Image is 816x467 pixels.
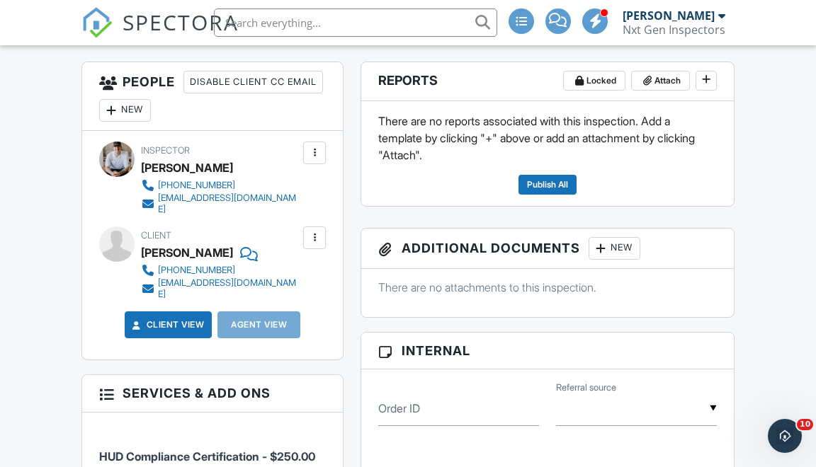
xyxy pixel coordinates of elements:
img: The Best Home Inspection Software - Spectora [81,7,113,38]
input: Search everything... [214,8,497,37]
a: [EMAIL_ADDRESS][DOMAIN_NAME] [141,277,300,300]
label: Order ID [378,400,420,416]
a: Client View [130,318,205,332]
h3: Services & Add ons [82,375,343,412]
label: Referral source [556,381,616,394]
h3: People [82,62,343,131]
a: [EMAIL_ADDRESS][DOMAIN_NAME] [141,192,300,215]
div: [EMAIL_ADDRESS][DOMAIN_NAME] [158,277,300,300]
a: [PHONE_NUMBER] [141,178,300,192]
div: [PERSON_NAME] [141,157,233,178]
span: Inspector [141,145,190,156]
div: Nxt Gen Inspectors [623,23,725,37]
h3: Internal [361,333,734,369]
a: [PHONE_NUMBER] [141,263,300,277]
span: Client [141,230,171,241]
span: SPECTORA [123,7,239,37]
span: 10 [797,419,813,430]
span: HUD Compliance Certification - $250.00 [99,449,315,463]
iframe: Intercom live chat [768,419,802,453]
p: There are no attachments to this inspection. [378,279,717,295]
div: [EMAIL_ADDRESS][DOMAIN_NAME] [158,192,300,215]
div: New [99,99,151,122]
div: [PERSON_NAME] [623,8,715,23]
a: SPECTORA [81,19,239,49]
div: [PHONE_NUMBER] [158,265,235,276]
div: [PHONE_NUMBER] [158,180,235,191]
h3: Additional Documents [361,229,734,269]
div: Disable Client CC Email [183,71,323,93]
div: New [589,237,640,260]
div: [PERSON_NAME] [141,242,233,263]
